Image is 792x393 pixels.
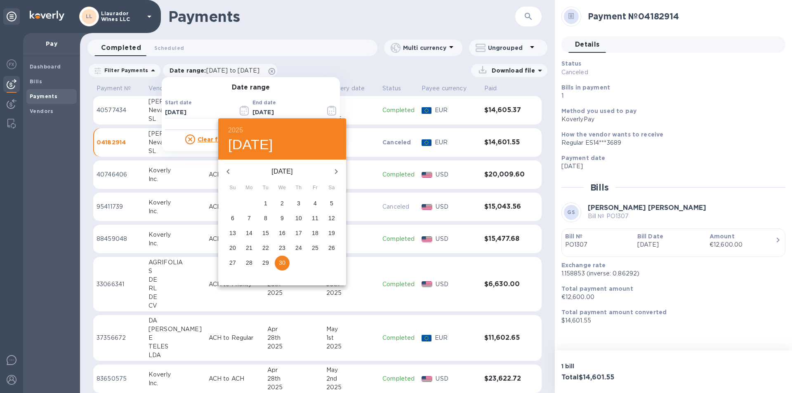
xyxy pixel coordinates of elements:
[275,211,290,226] button: 9
[264,214,267,222] p: 8
[242,211,257,226] button: 7
[258,226,273,241] button: 15
[295,229,302,237] p: 17
[246,229,252,237] p: 14
[225,256,240,271] button: 27
[297,199,300,207] p: 3
[330,199,333,207] p: 5
[280,199,284,207] p: 2
[291,211,306,226] button: 10
[246,259,252,267] p: 28
[246,244,252,252] p: 21
[295,214,302,222] p: 10
[262,229,269,237] p: 15
[225,226,240,241] button: 13
[242,226,257,241] button: 14
[291,241,306,256] button: 24
[280,214,284,222] p: 9
[328,214,335,222] p: 12
[258,184,273,192] span: Tu
[279,244,285,252] p: 23
[262,259,269,267] p: 29
[242,256,257,271] button: 28
[308,241,323,256] button: 25
[295,244,302,252] p: 24
[308,226,323,241] button: 18
[242,184,257,192] span: Mo
[308,196,323,211] button: 4
[328,229,335,237] p: 19
[312,214,318,222] p: 11
[313,199,317,207] p: 4
[228,136,273,153] button: [DATE]
[291,184,306,192] span: Th
[275,241,290,256] button: 23
[225,241,240,256] button: 20
[228,125,243,136] button: 2025
[275,184,290,192] span: We
[275,226,290,241] button: 16
[238,167,326,176] p: [DATE]
[324,184,339,192] span: Sa
[328,244,335,252] p: 26
[229,229,236,237] p: 13
[324,226,339,241] button: 19
[262,244,269,252] p: 22
[258,241,273,256] button: 22
[258,211,273,226] button: 8
[308,211,323,226] button: 11
[225,184,240,192] span: Su
[279,259,285,267] p: 30
[275,256,290,271] button: 30
[275,196,290,211] button: 2
[324,196,339,211] button: 5
[229,259,236,267] p: 27
[291,226,306,241] button: 17
[312,229,318,237] p: 18
[308,184,323,192] span: Fr
[242,241,257,256] button: 21
[258,196,273,211] button: 1
[264,199,267,207] p: 1
[258,256,273,271] button: 29
[291,196,306,211] button: 3
[324,211,339,226] button: 12
[324,241,339,256] button: 26
[229,244,236,252] p: 20
[312,244,318,252] p: 25
[247,214,251,222] p: 7
[279,229,285,237] p: 16
[225,211,240,226] button: 6
[231,214,234,222] p: 6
